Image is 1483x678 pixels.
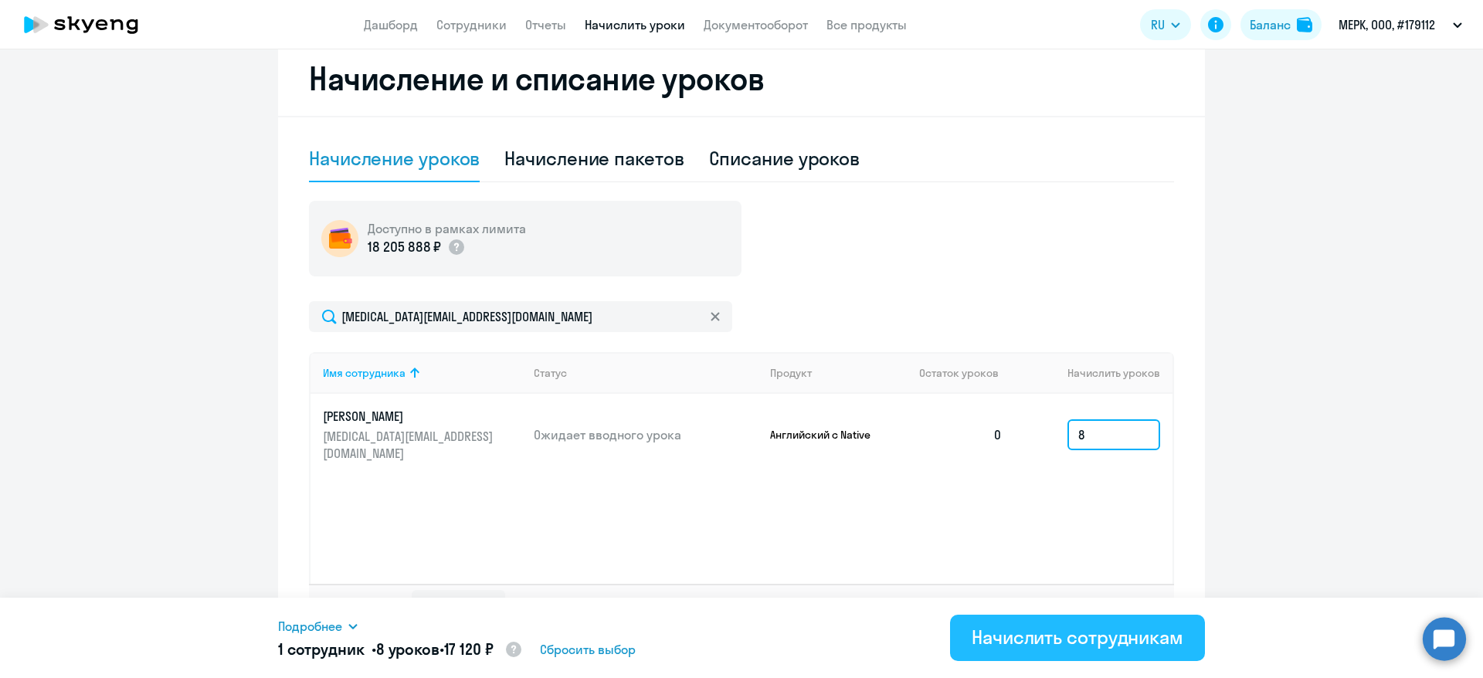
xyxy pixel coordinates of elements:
span: RU [1151,15,1165,34]
a: Дашборд [364,17,418,32]
div: Продукт [770,366,812,380]
span: 8 уроков [376,639,439,659]
p: Английский с Native [770,428,886,442]
th: Начислить уроков [1015,352,1172,394]
span: Сбросить выбор [540,640,636,659]
div: Статус [534,366,567,380]
div: Остаток уроков [919,366,1015,380]
a: Все продукты [826,17,907,32]
span: Остаток уроков [919,366,999,380]
input: Поиск по имени, email, продукту или статусу [309,301,732,332]
p: [MEDICAL_DATA][EMAIL_ADDRESS][DOMAIN_NAME] [323,428,496,462]
img: balance [1297,17,1312,32]
button: RU [1140,9,1191,40]
p: [PERSON_NAME] [323,408,496,425]
p: Ожидает вводного урока [534,426,758,443]
a: Отчеты [525,17,566,32]
button: Балансbalance [1240,9,1322,40]
div: Списание уроков [709,146,860,171]
div: Баланс [1250,15,1291,34]
h5: Доступно в рамках лимита [368,220,526,237]
h5: 1 сотрудник • • [278,639,523,662]
span: Подробнее [278,617,342,636]
div: Начисление пакетов [504,146,684,171]
div: Статус [534,366,758,380]
a: Сотрудники [436,17,507,32]
span: 17 120 ₽ [444,639,494,659]
td: 0 [907,394,1015,476]
p: МЕРК, ООО, #179112 [1339,15,1435,34]
img: wallet-circle.png [321,220,358,257]
div: Имя сотрудника [323,366,521,380]
a: [PERSON_NAME][MEDICAL_DATA][EMAIL_ADDRESS][DOMAIN_NAME] [323,408,521,462]
div: Имя сотрудника [323,366,406,380]
button: Начислить сотрудникам [950,615,1205,661]
a: Начислить уроки [585,17,685,32]
div: Продукт [770,366,908,380]
div: Начисление уроков [309,146,480,171]
div: Начислить сотрудникам [972,625,1183,649]
p: 18 205 888 ₽ [368,237,441,257]
h2: Начисление и списание уроков [309,60,1174,97]
a: Документооборот [704,17,808,32]
button: МЕРК, ООО, #179112 [1331,6,1470,43]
